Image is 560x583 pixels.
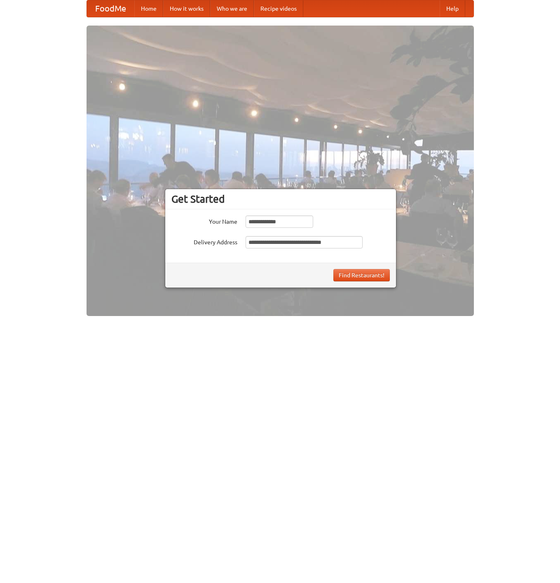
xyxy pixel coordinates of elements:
a: Recipe videos [254,0,303,17]
a: Help [440,0,465,17]
a: Who we are [210,0,254,17]
h3: Get Started [171,193,390,205]
a: Home [134,0,163,17]
button: Find Restaurants! [333,269,390,281]
label: Your Name [171,215,237,226]
a: How it works [163,0,210,17]
a: FoodMe [87,0,134,17]
label: Delivery Address [171,236,237,246]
